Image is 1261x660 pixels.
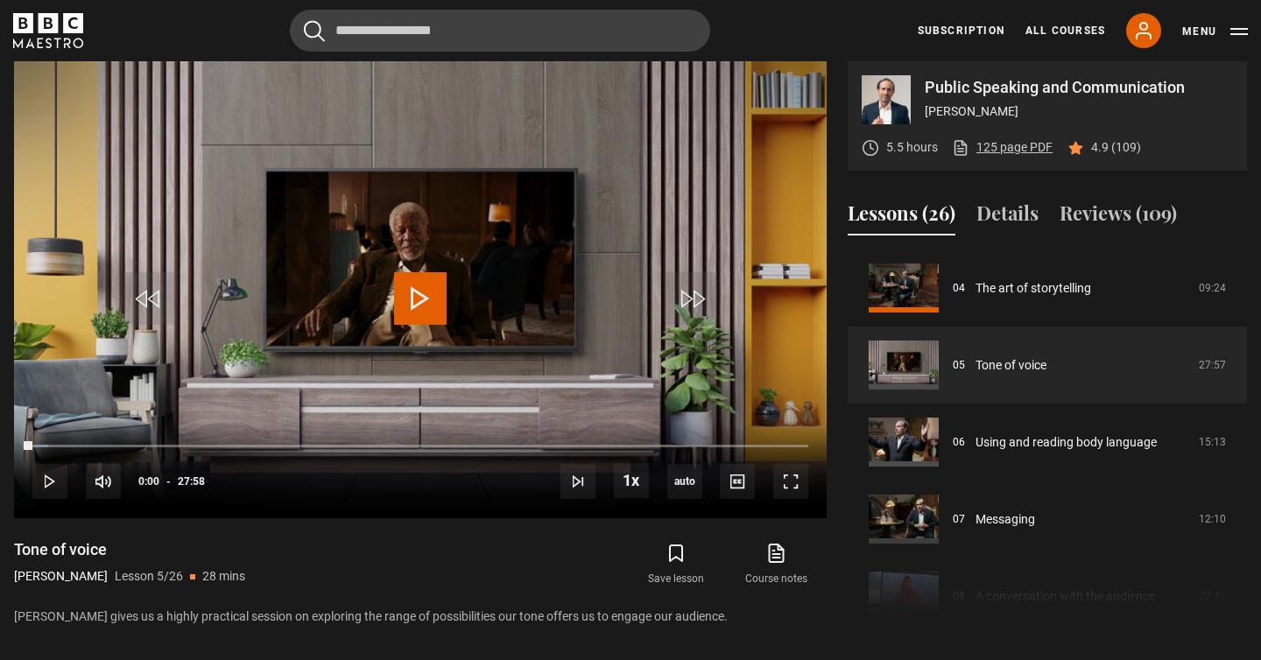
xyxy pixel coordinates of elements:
[720,464,755,499] button: Captions
[626,539,726,590] button: Save lesson
[166,475,171,488] span: -
[925,102,1233,121] p: [PERSON_NAME]
[560,464,595,499] button: Next Lesson
[886,138,938,157] p: 5.5 hours
[976,433,1157,452] a: Using and reading body language
[14,539,245,560] h1: Tone of voice
[32,464,67,499] button: Play
[13,13,83,48] svg: BBC Maestro
[115,567,183,586] p: Lesson 5/26
[1091,138,1141,157] p: 4.9 (109)
[1060,199,1177,235] button: Reviews (109)
[773,464,808,499] button: Fullscreen
[952,138,1053,157] a: 125 page PDF
[976,510,1035,529] a: Messaging
[976,199,1039,235] button: Details
[848,199,955,235] button: Lessons (26)
[138,466,159,497] span: 0:00
[178,466,205,497] span: 27:58
[976,279,1091,298] a: The art of storytelling
[667,464,702,499] span: auto
[667,464,702,499] div: Current quality: 720p
[925,80,1233,95] p: Public Speaking and Communication
[14,567,108,586] p: [PERSON_NAME]
[32,445,808,448] div: Progress Bar
[86,464,121,499] button: Mute
[14,61,827,518] video-js: Video Player
[614,463,649,498] button: Playback Rate
[727,539,827,590] a: Course notes
[14,607,827,626] p: [PERSON_NAME] gives us a highly practical session on exploring the range of possibilities our ton...
[304,20,325,42] button: Submit the search query
[918,23,1004,39] a: Subscription
[202,567,245,586] p: 28 mins
[976,356,1046,375] a: Tone of voice
[1182,23,1248,40] button: Toggle navigation
[290,10,710,52] input: Search
[1025,23,1105,39] a: All Courses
